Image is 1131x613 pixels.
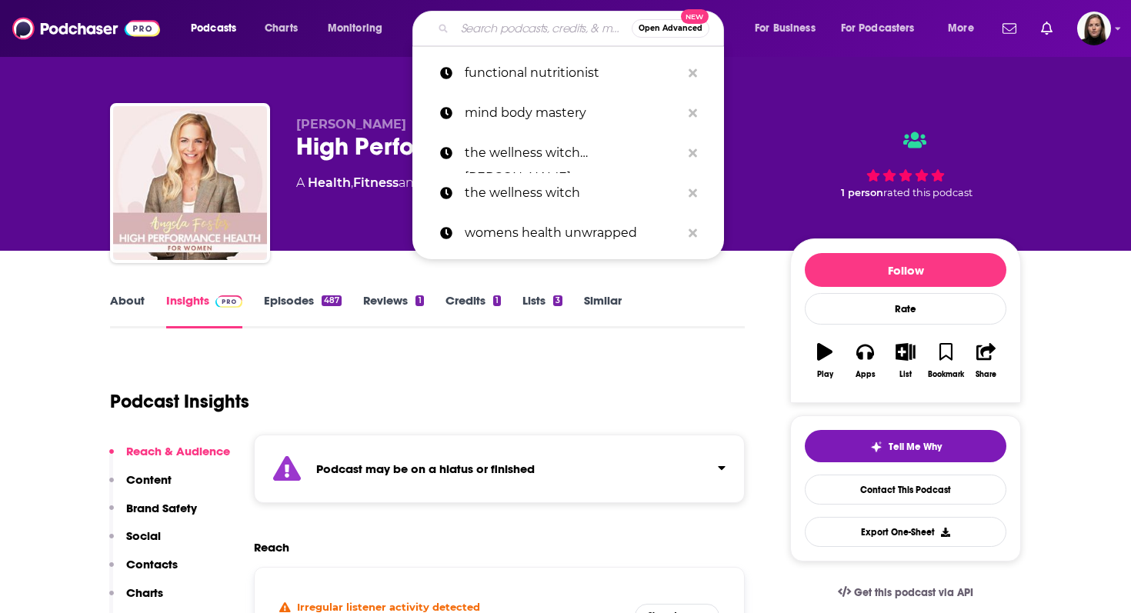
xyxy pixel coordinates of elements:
[805,293,1006,325] div: Rate
[870,441,882,453] img: tell me why sparkle
[412,213,724,253] a: womens health unwrapped
[465,93,681,133] p: mind body mastery
[351,175,353,190] span: ,
[841,18,915,39] span: For Podcasters
[412,53,724,93] a: functional nutritionist
[632,19,709,38] button: Open AdvancedNew
[1077,12,1111,45] button: Show profile menu
[465,213,681,253] p: womens health unwrapped
[109,557,178,585] button: Contacts
[317,16,402,41] button: open menu
[322,295,342,306] div: 487
[826,574,986,611] a: Get this podcast via API
[166,293,242,328] a: InsightsPodchaser Pro
[264,293,342,328] a: Episodes487
[254,435,745,503] section: Click to expand status details
[928,370,964,379] div: Bookmark
[180,16,256,41] button: open menu
[854,586,973,599] span: Get this podcast via API
[126,472,172,487] p: Content
[856,370,876,379] div: Apps
[553,295,562,306] div: 3
[1035,15,1059,42] a: Show notifications dropdown
[493,295,501,306] div: 1
[817,370,833,379] div: Play
[126,528,161,543] p: Social
[109,528,161,557] button: Social
[926,333,966,388] button: Bookmark
[522,293,562,328] a: Lists3
[399,175,422,190] span: and
[805,253,1006,287] button: Follow
[363,293,423,328] a: Reviews1
[445,293,501,328] a: Credits1
[427,11,739,46] div: Search podcasts, credits, & more...
[455,16,632,41] input: Search podcasts, credits, & more...
[883,187,973,198] span: rated this podcast
[681,9,709,24] span: New
[353,175,399,190] a: Fitness
[255,16,307,41] a: Charts
[948,18,974,39] span: More
[1077,12,1111,45] span: Logged in as BevCat3
[308,175,351,190] a: Health
[109,444,230,472] button: Reach & Audience
[744,16,835,41] button: open menu
[805,475,1006,505] a: Contact This Podcast
[412,173,724,213] a: the wellness witch
[886,333,926,388] button: List
[110,390,249,413] h1: Podcast Insights
[296,174,589,192] div: A podcast
[415,295,423,306] div: 1
[937,16,993,41] button: open menu
[215,295,242,308] img: Podchaser Pro
[465,53,681,93] p: functional nutritionist
[110,293,145,328] a: About
[265,18,298,39] span: Charts
[805,517,1006,547] button: Export One-Sheet
[639,25,702,32] span: Open Advanced
[584,293,622,328] a: Similar
[126,444,230,458] p: Reach & Audience
[191,18,236,39] span: Podcasts
[996,15,1023,42] a: Show notifications dropdown
[126,557,178,571] p: Contacts
[126,585,163,600] p: Charts
[966,333,1006,388] button: Share
[831,16,937,41] button: open menu
[976,370,996,379] div: Share
[889,441,942,453] span: Tell Me Why
[412,93,724,133] a: mind body mastery
[109,501,197,529] button: Brand Safety
[805,430,1006,462] button: tell me why sparkleTell Me Why
[805,333,845,388] button: Play
[109,472,172,501] button: Content
[755,18,816,39] span: For Business
[126,501,197,515] p: Brand Safety
[113,106,267,260] img: High Performance Health
[12,14,160,43] img: Podchaser - Follow, Share and Rate Podcasts
[465,133,681,173] p: the wellness witch caitlin parsons
[841,187,883,198] span: 1 person
[790,117,1021,212] div: 1 personrated this podcast
[412,133,724,173] a: the wellness witch [PERSON_NAME]
[296,117,406,132] span: [PERSON_NAME]
[328,18,382,39] span: Monitoring
[1077,12,1111,45] img: User Profile
[845,333,885,388] button: Apps
[297,601,480,613] h4: Irregular listener activity detected
[316,461,535,476] strong: Podcast may be on a hiatus or finished
[465,173,681,213] p: the wellness witch
[899,370,912,379] div: List
[254,540,289,555] h2: Reach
